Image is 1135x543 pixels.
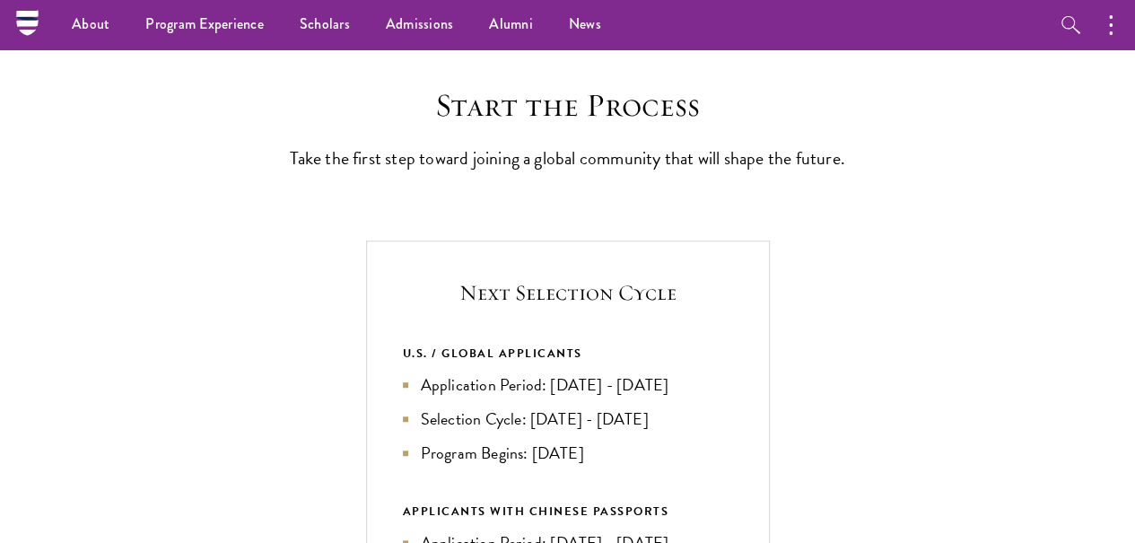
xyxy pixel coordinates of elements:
[290,86,846,125] h2: Start the Process
[403,372,733,398] li: Application Period: [DATE] - [DATE]
[403,502,733,521] div: APPLICANTS WITH CHINESE PASSPORTS
[403,277,733,308] h5: Next Selection Cycle
[403,344,733,363] div: U.S. / GLOBAL APPLICANTS
[403,441,733,466] li: Program Begins: [DATE]
[403,407,733,432] li: Selection Cycle: [DATE] - [DATE]
[290,143,846,173] p: Take the first step toward joining a global community that will shape the future.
